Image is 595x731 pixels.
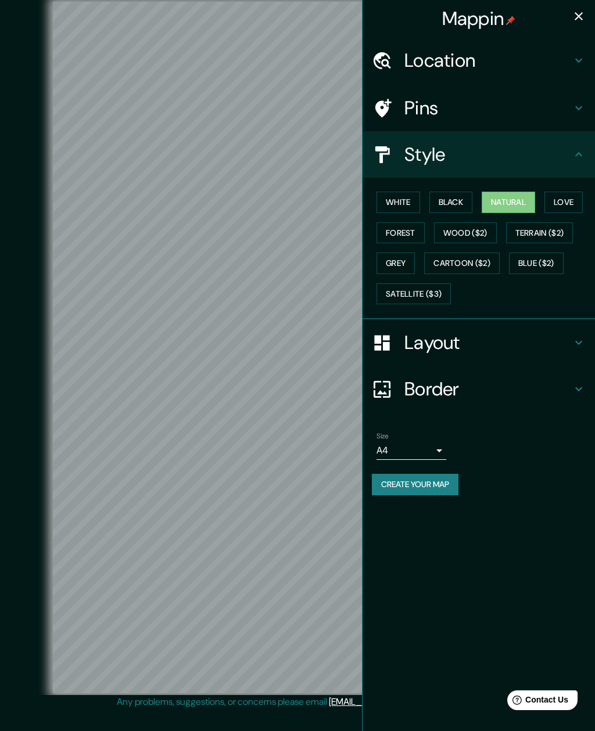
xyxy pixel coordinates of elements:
[377,192,420,213] button: White
[434,222,497,244] button: Wood ($2)
[442,7,516,30] h4: Mappin
[492,686,582,718] iframe: Help widget launcher
[404,331,572,354] h4: Layout
[117,695,474,709] p: Any problems, suggestions, or concerns please email .
[363,319,595,366] div: Layout
[404,49,572,72] h4: Location
[53,2,542,693] canvas: Map
[424,253,500,274] button: Cartoon ($2)
[509,253,564,274] button: Blue ($2)
[363,85,595,131] div: Pins
[506,16,515,25] img: pin-icon.png
[404,143,572,166] h4: Style
[404,96,572,120] h4: Pins
[482,192,535,213] button: Natural
[377,441,446,460] div: A4
[372,474,458,495] button: Create your map
[363,366,595,412] div: Border
[377,253,415,274] button: Grey
[506,222,574,244] button: Terrain ($2)
[377,283,451,305] button: Satellite ($3)
[404,377,572,401] h4: Border
[363,131,595,178] div: Style
[329,696,472,708] a: [EMAIL_ADDRESS][DOMAIN_NAME]
[363,37,595,84] div: Location
[544,192,583,213] button: Love
[377,222,425,244] button: Forest
[377,431,389,441] label: Size
[429,192,473,213] button: Black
